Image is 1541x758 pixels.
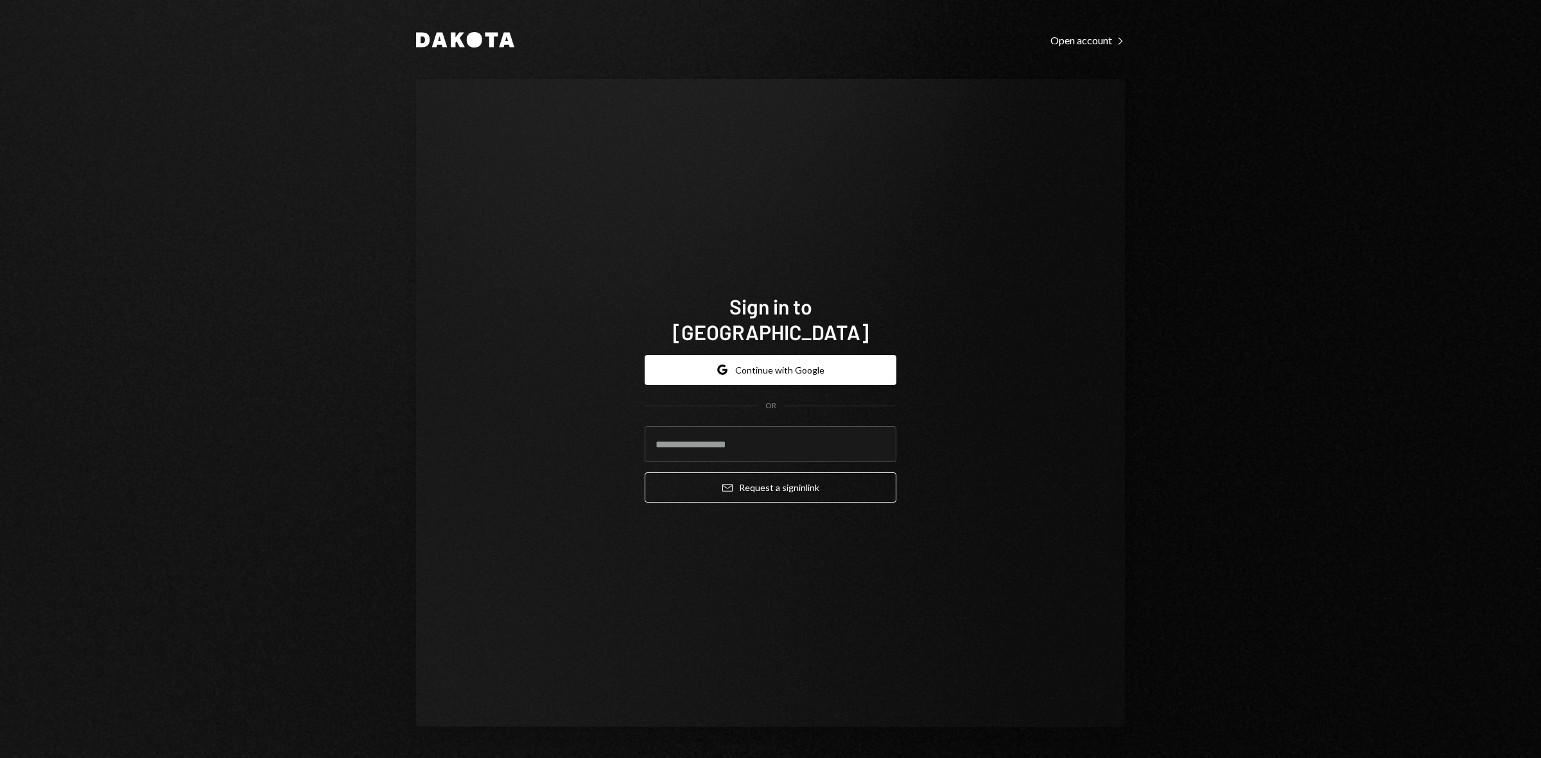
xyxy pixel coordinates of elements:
a: Open account [1050,33,1125,47]
h1: Sign in to [GEOGRAPHIC_DATA] [645,293,896,345]
button: Request a signinlink [645,472,896,503]
button: Continue with Google [645,355,896,385]
div: Open account [1050,34,1125,47]
div: OR [765,401,776,411]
